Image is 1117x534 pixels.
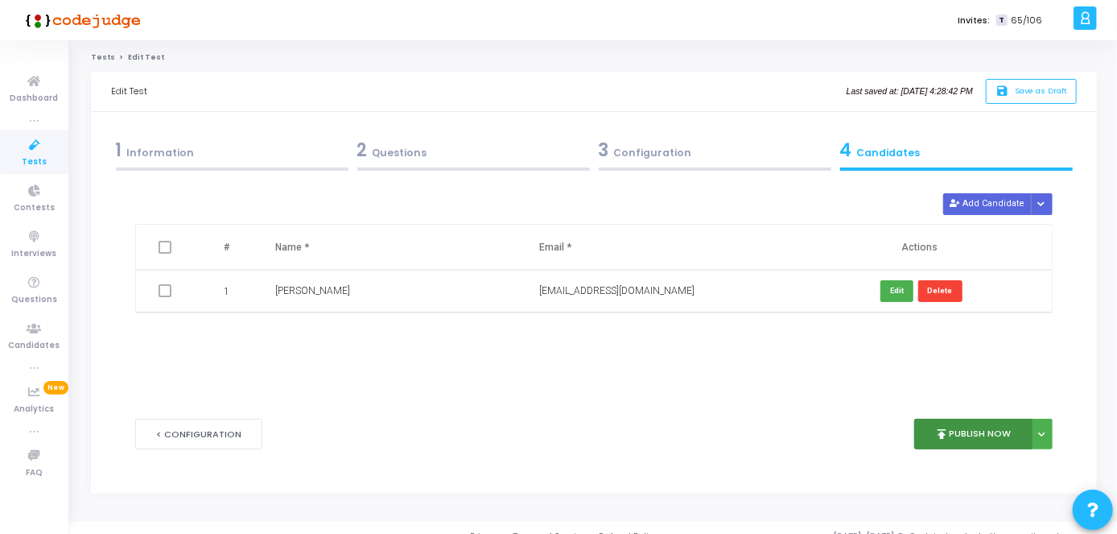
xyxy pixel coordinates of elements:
[116,137,348,164] div: Information
[986,79,1077,104] button: saveSave as Draft
[9,339,60,353] span: Candidates
[116,138,122,163] span: 1
[352,132,594,176] a: 2Questions
[1011,14,1042,27] span: 65/106
[91,52,1097,63] nav: breadcrumb
[995,85,1012,98] i: save
[943,193,1032,215] button: Add Candidate
[918,280,962,302] button: Delete
[880,280,913,302] button: Edit
[14,201,55,215] span: Contests
[1031,193,1053,215] div: Button group with nested dropdown
[594,132,835,176] a: 3Configuration
[22,155,47,169] span: Tests
[357,137,590,164] div: Questions
[135,419,262,450] button: < Configuration
[599,138,609,163] span: 3
[10,92,59,106] span: Dashboard
[914,419,1033,450] button: publishPublish Now
[599,137,831,164] div: Configuration
[788,225,1052,270] th: Actions
[20,4,141,36] img: logo
[128,52,164,62] span: Edit Test
[12,247,57,261] span: Interviews
[111,132,352,176] a: 1Information
[357,138,368,163] span: 2
[1015,85,1067,96] span: Save as Draft
[259,225,523,270] th: Name *
[996,14,1007,27] span: T
[11,293,57,307] span: Questions
[840,137,1073,164] div: Candidates
[539,285,695,296] span: [EMAIL_ADDRESS][DOMAIN_NAME]
[197,225,258,270] th: #
[835,132,1077,176] a: 4Candidates
[275,285,350,296] span: [PERSON_NAME]
[91,52,115,62] a: Tests
[224,284,229,299] span: 1
[840,138,852,163] span: 4
[14,403,55,416] span: Analytics
[523,225,787,270] th: Email *
[847,87,973,96] i: Last saved at: [DATE] 4:28:42 PM
[43,381,68,395] span: New
[935,427,950,441] i: publish
[26,466,43,480] span: FAQ
[958,14,990,27] label: Invites:
[111,72,147,111] div: Edit Test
